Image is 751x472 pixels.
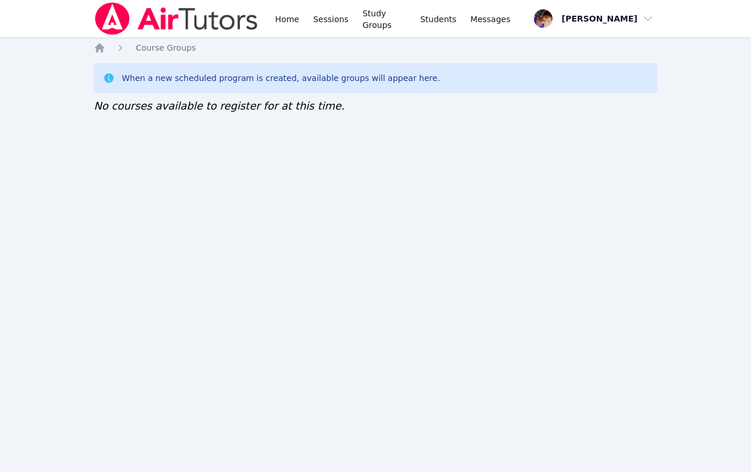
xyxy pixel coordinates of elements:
[136,43,196,52] span: Course Groups
[470,13,511,25] span: Messages
[94,42,657,54] nav: Breadcrumb
[122,72,440,84] div: When a new scheduled program is created, available groups will appear here.
[94,100,345,112] span: No courses available to register for at this time.
[94,2,258,35] img: Air Tutors
[136,42,196,54] a: Course Groups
